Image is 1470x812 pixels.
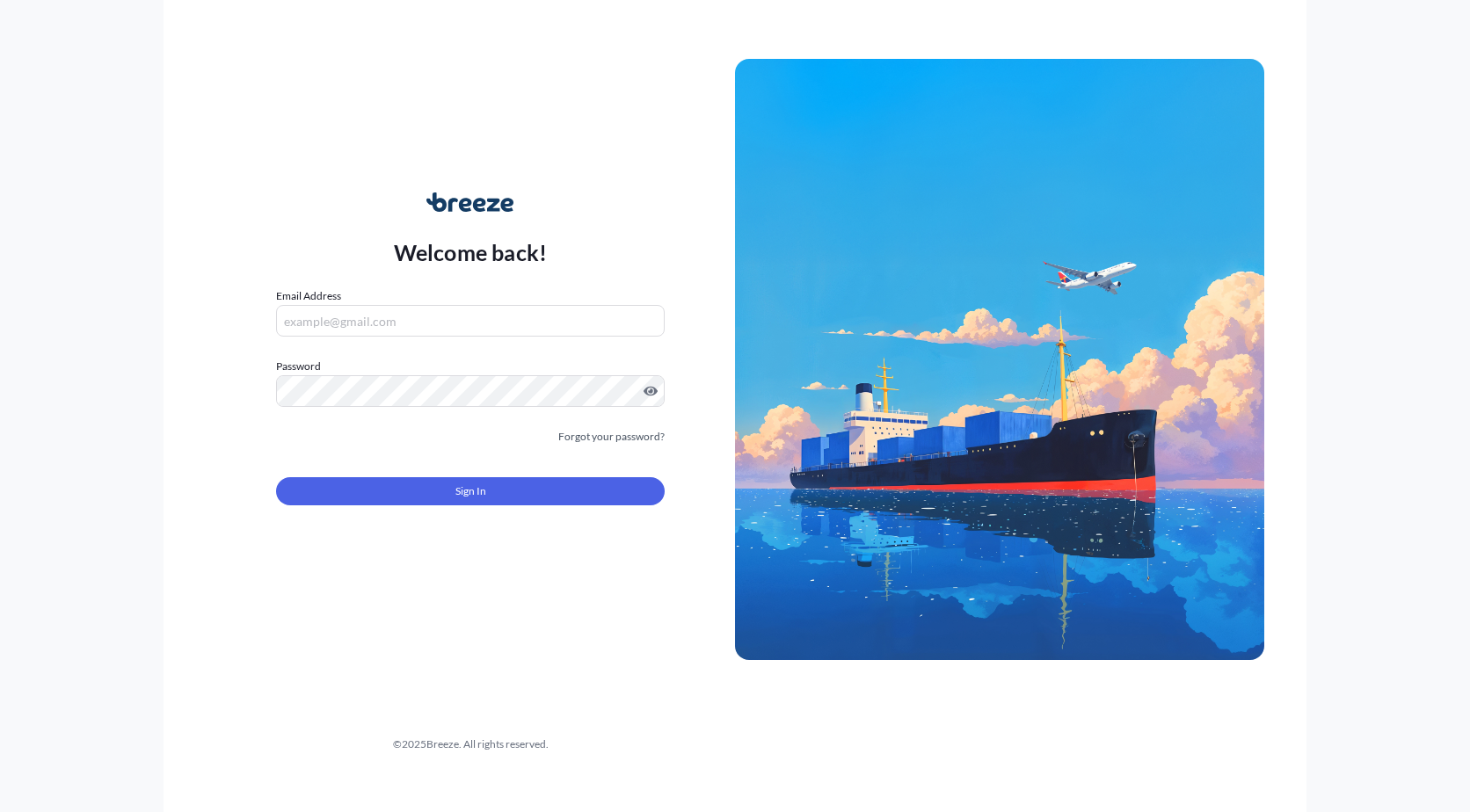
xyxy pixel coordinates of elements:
[206,736,735,753] div: © 2025 Breeze. All rights reserved.
[735,59,1264,660] img: Ship illustration
[276,477,665,505] button: Sign In
[455,482,486,500] span: Sign In
[276,305,665,337] input: example@gmail.com
[394,238,548,266] p: Welcome back!
[558,428,665,446] a: Forgot your password?
[644,384,658,398] button: Show password
[276,358,665,375] label: Password
[276,287,341,305] label: Email Address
